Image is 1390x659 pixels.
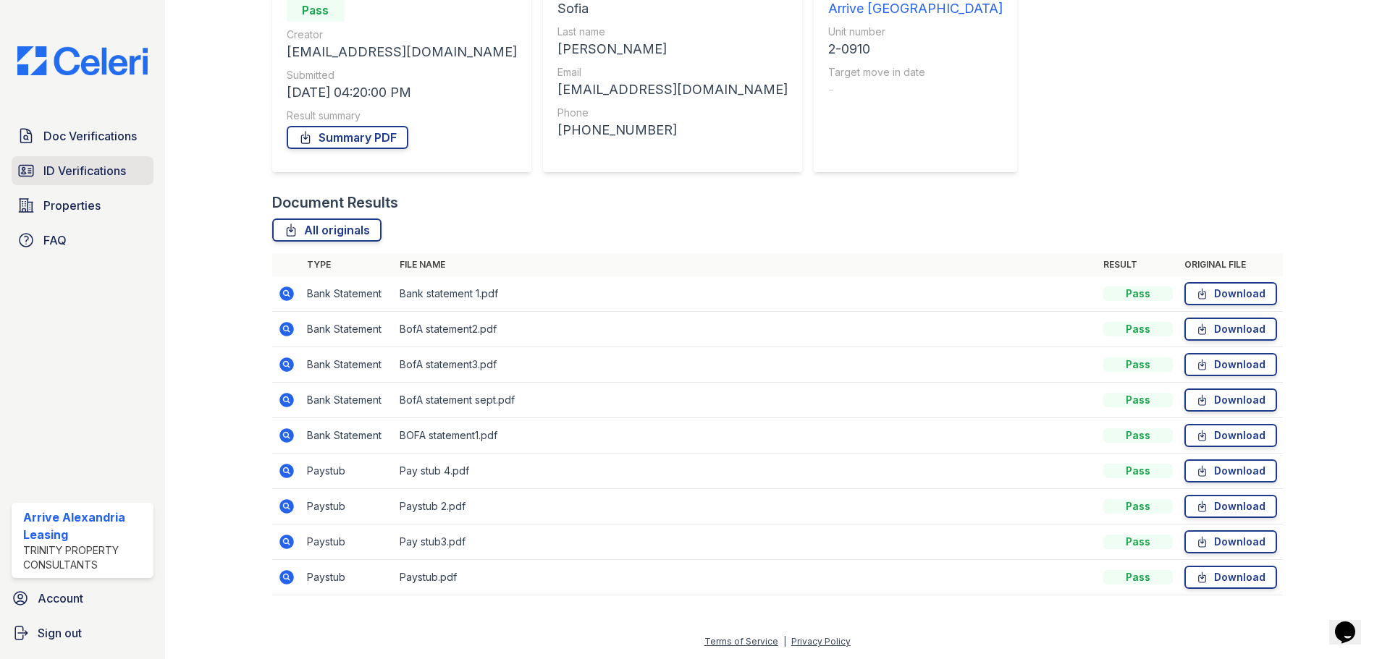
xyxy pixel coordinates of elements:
td: Paystub [301,454,394,489]
div: Pass [1103,499,1173,514]
a: Properties [12,191,153,220]
span: Account [38,590,83,607]
div: 2-0910 [828,39,1003,59]
div: - [828,80,1003,100]
a: All originals [272,218,382,242]
div: Trinity Property Consultants [23,543,148,572]
span: ID Verifications [43,162,126,179]
a: FAQ [12,226,153,255]
td: Bank Statement [301,312,394,347]
div: Document Results [272,192,398,213]
div: [PHONE_NUMBER] [557,120,788,140]
td: Bank statement 1.pdf [394,276,1098,312]
th: Result [1098,253,1179,276]
iframe: chat widget [1329,601,1376,645]
div: Target move in date [828,65,1003,80]
span: Sign out [38,624,82,642]
th: Original file [1179,253,1283,276]
span: FAQ [43,231,67,249]
div: Pass [1103,570,1173,584]
div: Submitted [287,68,517,82]
span: Properties [43,197,101,214]
div: [EMAIL_ADDRESS][DOMAIN_NAME] [287,42,517,62]
td: BofA statement sept.pdf [394,383,1098,418]
th: File name [394,253,1098,276]
div: | [783,636,786,647]
td: Pay stub 4.pdf [394,454,1098,489]
a: Download [1184,530,1277,553]
a: Download [1184,388,1277,412]
td: Bank Statement [301,418,394,454]
img: CE_Logo_Blue-a8612792a0a2168367f1c8372b55b34899dd931a85d93a1a3d3e32e68fde9ad4.png [6,46,159,75]
div: Phone [557,106,788,120]
a: Terms of Service [704,636,778,647]
div: Pass [1103,286,1173,301]
div: [PERSON_NAME] [557,39,788,59]
th: Type [301,253,394,276]
span: Doc Verifications [43,127,137,145]
a: Privacy Policy [791,636,851,647]
a: Download [1184,566,1277,589]
a: Download [1184,318,1277,341]
a: ID Verifications [12,156,153,185]
td: Bank Statement [301,276,394,312]
td: Bank Statement [301,347,394,383]
td: Pay stub3.pdf [394,524,1098,560]
a: Doc Verifications [12,122,153,150]
div: Pass [1103,357,1173,372]
a: Download [1184,282,1277,305]
div: Arrive Alexandria Leasing [23,509,148,543]
a: Account [6,584,159,613]
td: BOFA statement1.pdf [394,418,1098,454]
div: Unit number [828,25,1003,39]
div: Creator [287,27,517,42]
td: BofA statement2.pdf [394,312,1098,347]
a: Download [1184,424,1277,447]
div: Pass [1103,393,1173,407]
a: Summary PDF [287,126,408,149]
td: Paystub.pdf [394,560,1098,595]
a: Download [1184,459,1277,482]
div: Result summary [287,109,517,123]
div: Pass [1103,535,1173,549]
td: Bank Statement [301,383,394,418]
div: [EMAIL_ADDRESS][DOMAIN_NAME] [557,80,788,100]
td: BofA statement3.pdf [394,347,1098,383]
td: Paystub [301,489,394,524]
div: [DATE] 04:20:00 PM [287,82,517,103]
div: Last name [557,25,788,39]
td: Paystub [301,560,394,595]
a: Download [1184,495,1277,518]
div: Email [557,65,788,80]
div: Pass [1103,464,1173,478]
td: Paystub 2.pdf [394,489,1098,524]
div: Pass [1103,428,1173,443]
td: Paystub [301,524,394,560]
div: Pass [1103,322,1173,336]
a: Download [1184,353,1277,376]
a: Sign out [6,618,159,647]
